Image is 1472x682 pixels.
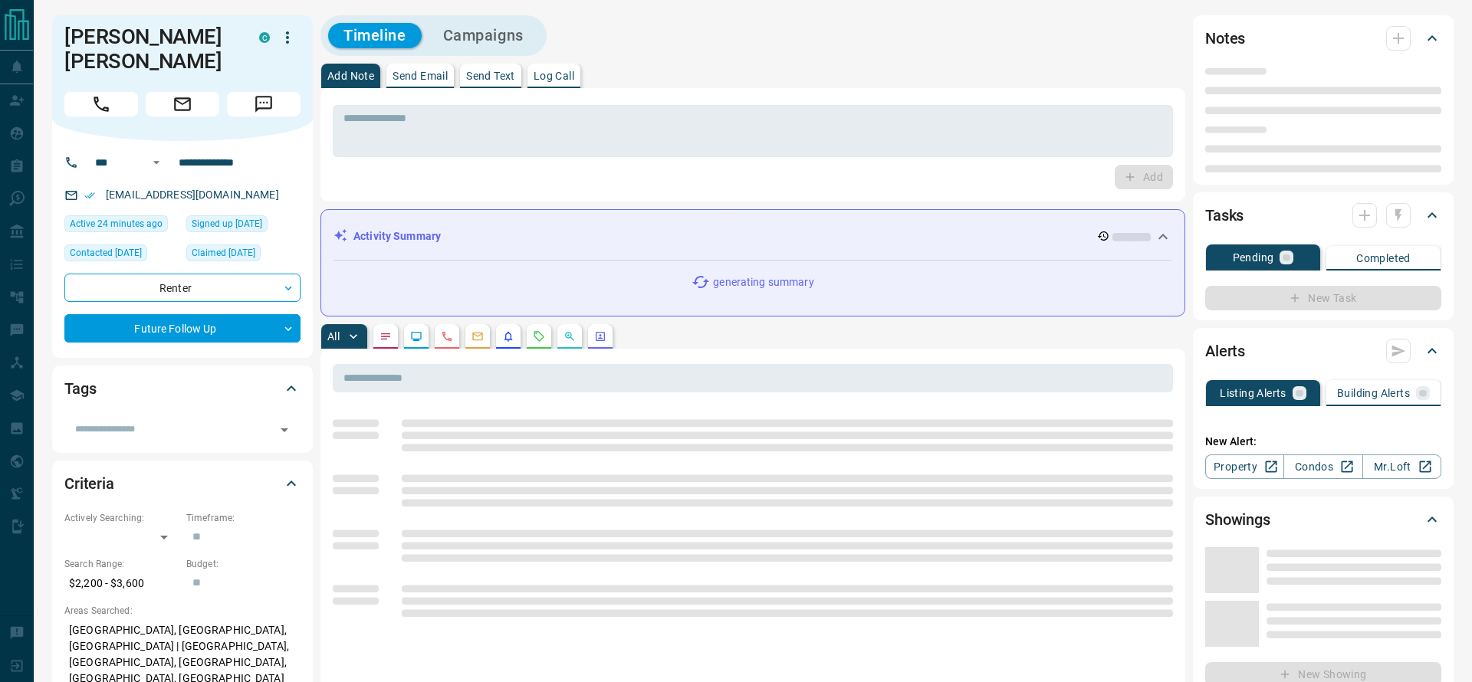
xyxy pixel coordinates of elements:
div: Criteria [64,465,301,502]
h2: Notes [1205,26,1245,51]
svg: Lead Browsing Activity [410,330,422,343]
p: Add Note [327,70,374,81]
p: Areas Searched: [64,604,301,618]
p: All [327,331,340,342]
h2: Criteria [64,471,114,496]
button: Campaigns [428,23,539,48]
svg: Opportunities [563,330,576,343]
div: Tue Aug 12 2025 [186,244,301,266]
div: Tasks [1205,197,1441,234]
div: Thu Aug 14 2025 [64,215,179,237]
svg: Agent Actions [594,330,606,343]
button: Timeline [328,23,422,48]
div: Showings [1205,501,1441,538]
span: Signed up [DATE] [192,216,262,231]
h1: [PERSON_NAME] [PERSON_NAME] [64,25,236,74]
h2: Showings [1205,507,1270,532]
button: Open [274,419,295,441]
p: Actively Searching: [64,511,179,525]
span: Active 24 minutes ago [70,216,163,231]
p: Send Email [393,70,448,81]
p: Pending [1233,252,1274,263]
p: Log Call [534,70,574,81]
div: Tue Aug 12 2025 [64,244,179,266]
span: Claimed [DATE] [192,245,255,261]
div: Notes [1205,20,1441,57]
svg: Email Verified [84,190,95,201]
p: Activity Summary [353,228,441,244]
p: $2,200 - $3,600 [64,571,179,596]
p: Completed [1356,253,1411,264]
p: Timeframe: [186,511,301,525]
div: Alerts [1205,333,1441,369]
a: Property [1205,454,1284,479]
span: Call [64,92,138,116]
div: condos.ca [259,32,270,43]
p: Listing Alerts [1220,388,1286,398]
span: Message [227,92,301,116]
svg: Listing Alerts [502,330,514,343]
svg: Emails [472,330,484,343]
a: [EMAIL_ADDRESS][DOMAIN_NAME] [106,189,279,201]
div: Future Follow Up [64,314,301,343]
span: Email [146,92,219,116]
a: Condos [1283,454,1362,479]
p: Building Alerts [1337,388,1410,398]
a: Mr.Loft [1362,454,1441,479]
span: Contacted [DATE] [70,245,142,261]
h2: Tags [64,376,96,401]
p: generating summary [713,274,813,290]
div: Renter [64,274,301,302]
p: Send Text [466,70,515,81]
div: Tags [64,370,301,407]
svg: Requests [533,330,545,343]
h2: Alerts [1205,339,1245,363]
div: Activity Summary [333,222,1172,251]
div: Sun Aug 10 2025 [186,215,301,237]
svg: Calls [441,330,453,343]
svg: Notes [379,330,392,343]
h2: Tasks [1205,203,1244,228]
p: Budget: [186,557,301,571]
button: Open [147,153,166,172]
p: Search Range: [64,557,179,571]
p: New Alert: [1205,434,1441,450]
